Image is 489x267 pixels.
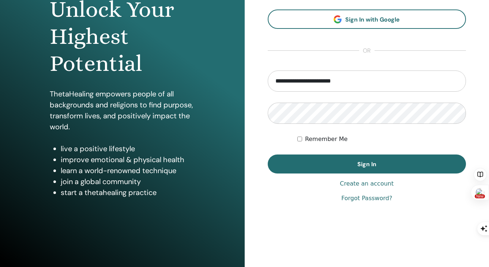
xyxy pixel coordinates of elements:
a: Sign In with Google [268,9,466,29]
button: Sign In [268,155,466,173]
p: ThetaHealing empowers people of all backgrounds and religions to find purpose, transform lives, a... [50,88,195,132]
li: learn a world-renowned technique [61,165,195,176]
span: or [359,46,375,55]
li: live a positive lifestyle [61,143,195,154]
a: Create an account [340,179,394,188]
li: improve emotional & physical health [61,154,195,165]
li: join a global community [61,176,195,187]
span: Sign In [357,160,376,168]
label: Remember Me [305,135,348,144]
div: Keep me authenticated indefinitely or until I manually logout [297,135,466,144]
span: Sign In with Google [345,16,400,23]
li: start a thetahealing practice [61,187,195,198]
a: Forgot Password? [341,194,392,203]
